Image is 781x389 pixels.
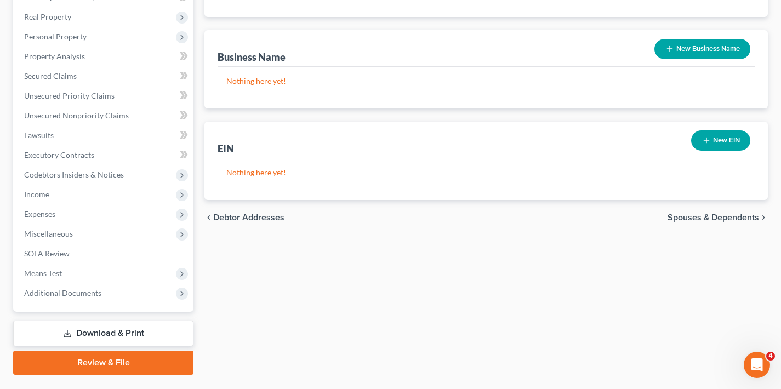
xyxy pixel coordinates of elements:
div: Business Name [218,50,286,64]
a: SOFA Review [15,244,193,264]
span: Personal Property [24,32,87,41]
p: Nothing here yet! [226,76,746,87]
a: Download & Print [13,321,193,346]
span: Income [24,190,49,199]
a: Property Analysis [15,47,193,66]
a: Review & File [13,351,193,375]
button: New EIN [691,130,750,151]
button: chevron_left Debtor Addresses [204,213,284,222]
span: Expenses [24,209,55,219]
a: Secured Claims [15,66,193,86]
span: Debtor Addresses [213,213,284,222]
div: EIN [218,142,234,155]
span: Unsecured Priority Claims [24,91,115,100]
a: Lawsuits [15,125,193,145]
span: Additional Documents [24,288,101,298]
a: Unsecured Priority Claims [15,86,193,106]
span: SOFA Review [24,249,70,258]
iframe: Intercom live chat [744,352,770,378]
span: Property Analysis [24,52,85,61]
span: 4 [766,352,775,361]
span: Means Test [24,268,62,278]
button: Spouses & Dependents chevron_right [668,213,768,222]
i: chevron_right [759,213,768,222]
button: New Business Name [654,39,750,59]
span: Miscellaneous [24,229,73,238]
span: Spouses & Dependents [668,213,759,222]
p: Nothing here yet! [226,167,746,178]
span: Secured Claims [24,71,77,81]
span: Codebtors Insiders & Notices [24,170,124,179]
span: Unsecured Nonpriority Claims [24,111,129,120]
a: Unsecured Nonpriority Claims [15,106,193,125]
span: Real Property [24,12,71,21]
span: Lawsuits [24,130,54,140]
i: chevron_left [204,213,213,222]
span: Executory Contracts [24,150,94,159]
a: Executory Contracts [15,145,193,165]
